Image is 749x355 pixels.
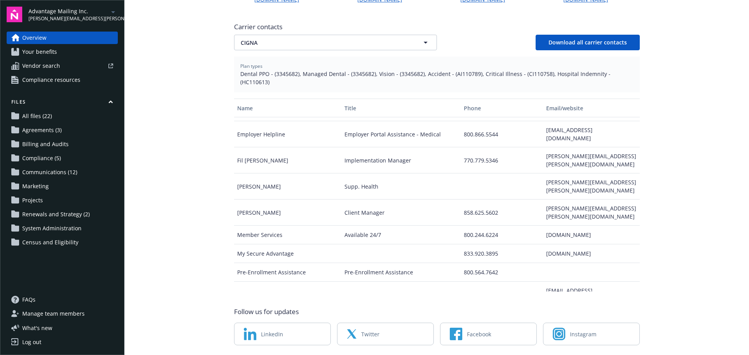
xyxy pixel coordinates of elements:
[461,282,543,308] div: 877.570.9730
[234,22,640,32] span: Carrier contacts
[361,330,380,338] span: Twitter
[22,293,35,306] span: FAQs
[234,173,341,200] div: [PERSON_NAME]
[22,74,80,86] span: Compliance resources
[7,46,118,58] a: Your benefits
[22,324,52,332] span: What ' s new
[234,307,299,316] span: Follow us for updates
[546,104,637,112] div: Email/website
[341,147,461,173] div: Implementation Manager
[461,200,543,226] div: 858.625.5602
[22,110,52,122] span: All files (22)
[22,152,61,164] span: Compliance (5)
[548,39,627,46] span: Download all carrier contacts
[7,124,118,136] a: Agreements (3)
[22,208,90,221] span: Renewals and Strategy (2)
[22,166,77,178] span: Communications (12)
[7,60,118,72] a: Vendor search
[341,121,461,147] div: Employer Portal Assistance - Medical
[543,323,640,345] a: Instagram
[240,63,634,70] span: Plan types
[543,173,640,200] div: [PERSON_NAME][EMAIL_ADDRESS][PERSON_NAME][DOMAIN_NAME]
[7,32,118,44] a: Overview
[543,244,640,263] div: [DOMAIN_NAME]
[543,147,640,173] div: [PERSON_NAME][EMAIL_ADDRESS][PERSON_NAME][DOMAIN_NAME]
[234,323,331,345] a: LinkedIn
[344,104,458,112] div: Title
[543,282,640,308] div: [EMAIL_ADDRESS][DOMAIN_NAME]
[240,70,634,86] span: Dental PPO - (3345682), Managed Dental - (3345682), Vision - (3345682), Accident - (AI110789), Cr...
[7,222,118,235] a: System Administration
[7,74,118,86] a: Compliance resources
[461,263,543,282] div: 800.564.7642
[7,152,118,164] a: Compliance (5)
[28,7,118,22] button: Advantage Mailing Inc.[PERSON_NAME][EMAIL_ADDRESS][PERSON_NAME][DOMAIN_NAME]arrowDropDown
[543,200,640,226] div: [PERSON_NAME][EMAIL_ADDRESS][PERSON_NAME][DOMAIN_NAME]
[341,200,461,226] div: Client Manager
[234,282,341,308] div: Revenue Management Billing Team
[22,307,85,320] span: Manage team members
[28,7,108,15] span: Advantage Mailing Inc.
[22,194,43,207] span: Projects
[536,35,640,50] button: Download all carrier contacts
[7,194,118,207] a: Projects
[237,104,338,112] div: Name
[22,138,69,150] span: Billing and Audits
[234,200,341,226] div: [PERSON_NAME]
[341,226,461,244] div: Available 24/7
[543,121,640,147] div: [EMAIL_ADDRESS][DOMAIN_NAME]
[7,324,65,332] button: What's new
[7,307,118,320] a: Manage team members
[341,99,461,117] button: Title
[241,39,403,47] span: CIGNA
[7,7,22,22] img: navigator-logo.svg
[261,330,283,338] span: LinkedIn
[234,226,341,244] div: Member Services
[461,226,543,244] div: 800.244.6224
[7,293,118,306] a: FAQs
[440,323,537,345] a: Facebook
[108,7,118,16] a: arrowDropDown
[22,46,57,58] span: Your benefits
[467,330,491,338] span: Facebook
[22,222,82,235] span: System Administration
[7,99,118,108] button: Files
[22,60,60,72] span: Vendor search
[234,121,341,147] div: Employer Helpline
[543,226,640,244] div: [DOMAIN_NAME]
[22,236,78,249] span: Census and Eligibility
[234,263,341,282] div: Pre-Enrollment Assistance
[7,166,118,178] a: Communications (12)
[461,147,543,173] div: 770.779.5346
[337,323,434,345] a: Twitter
[7,236,118,249] a: Census and Eligibility
[7,110,118,122] a: All files (22)
[22,336,41,348] div: Log out
[7,138,118,150] a: Billing and Audits
[570,330,596,338] span: Instagram
[7,180,118,193] a: Marketing
[341,282,461,308] div: Revenue Account Specialist
[234,99,341,117] button: Name
[234,35,437,50] button: CIGNA
[22,180,49,193] span: Marketing
[234,147,341,173] div: Fil [PERSON_NAME]
[341,173,461,200] div: Supp. Health
[543,99,640,117] button: Email/website
[22,32,46,44] span: Overview
[461,99,543,117] button: Phone
[461,121,543,147] div: 800.866.5544
[22,124,62,136] span: Agreements (3)
[464,104,540,112] div: Phone
[461,244,543,263] div: 833.920.3895
[234,244,341,263] div: My Secure Advantage
[341,263,461,282] div: Pre-Enrollment Assistance
[28,15,108,22] span: [PERSON_NAME][EMAIL_ADDRESS][PERSON_NAME][DOMAIN_NAME]
[7,208,118,221] a: Renewals and Strategy (2)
